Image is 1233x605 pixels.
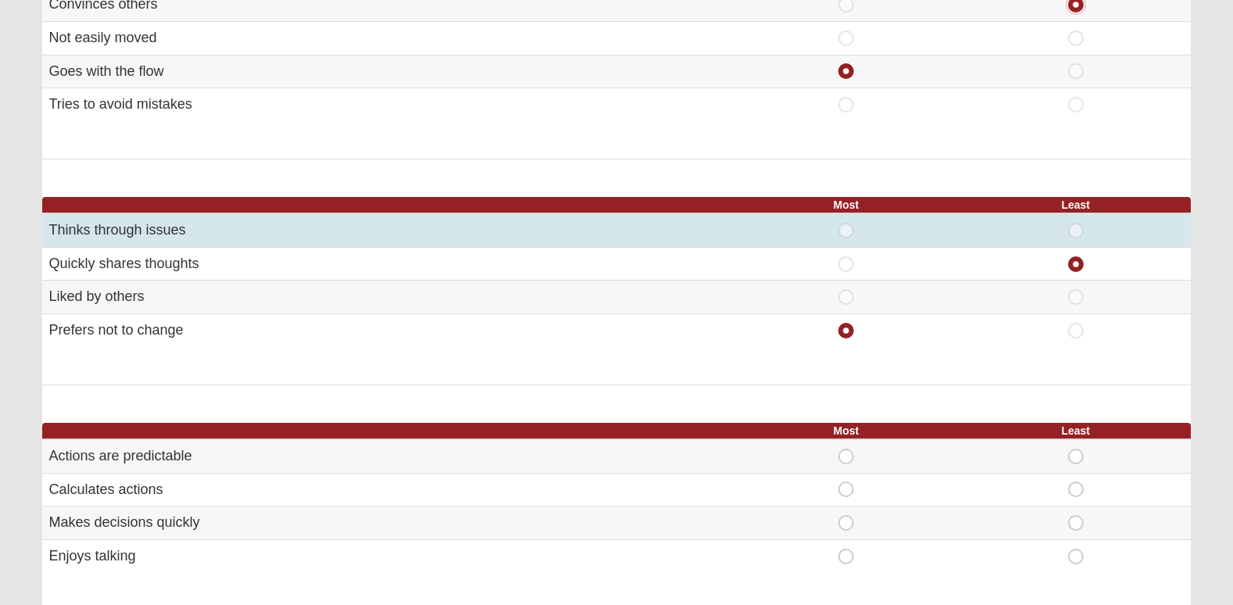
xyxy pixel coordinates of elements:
[42,213,731,247] td: Thinks through issues
[731,423,961,439] th: Most
[42,314,731,347] td: Prefers not to change
[961,197,1191,213] th: Least
[42,539,731,572] td: Enjoys talking
[42,88,731,121] td: Tries to avoid mistakes
[42,439,731,473] td: Actions are predictable
[42,247,731,281] td: Quickly shares thoughts
[961,423,1191,439] th: Least
[731,197,961,213] th: Most
[42,21,731,55] td: Not easily moved
[42,281,731,314] td: Liked by others
[42,507,731,540] td: Makes decisions quickly
[42,55,731,88] td: Goes with the flow
[42,473,731,507] td: Calculates actions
